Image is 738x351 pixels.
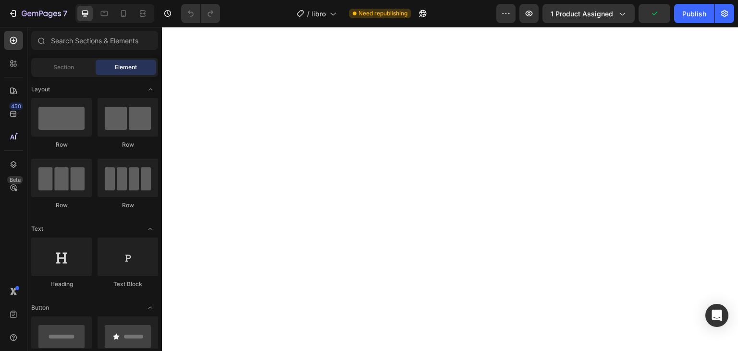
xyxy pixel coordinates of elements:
[311,9,326,19] span: libro
[31,201,92,210] div: Row
[143,221,158,237] span: Toggle open
[31,140,92,149] div: Row
[705,304,728,327] div: Open Intercom Messenger
[98,201,158,210] div: Row
[307,9,309,19] span: /
[98,140,158,149] div: Row
[542,4,635,23] button: 1 product assigned
[115,63,137,72] span: Element
[31,303,49,312] span: Button
[4,4,72,23] button: 7
[674,4,714,23] button: Publish
[31,225,43,233] span: Text
[31,31,158,50] input: Search Sections & Elements
[181,4,220,23] div: Undo/Redo
[63,8,67,19] p: 7
[98,280,158,288] div: Text Block
[682,9,706,19] div: Publish
[7,176,23,184] div: Beta
[31,280,92,288] div: Heading
[143,300,158,315] span: Toggle open
[9,102,23,110] div: 450
[143,82,158,97] span: Toggle open
[162,27,738,351] iframe: Design area
[358,9,407,18] span: Need republishing
[31,85,50,94] span: Layout
[53,63,74,72] span: Section
[551,9,613,19] span: 1 product assigned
